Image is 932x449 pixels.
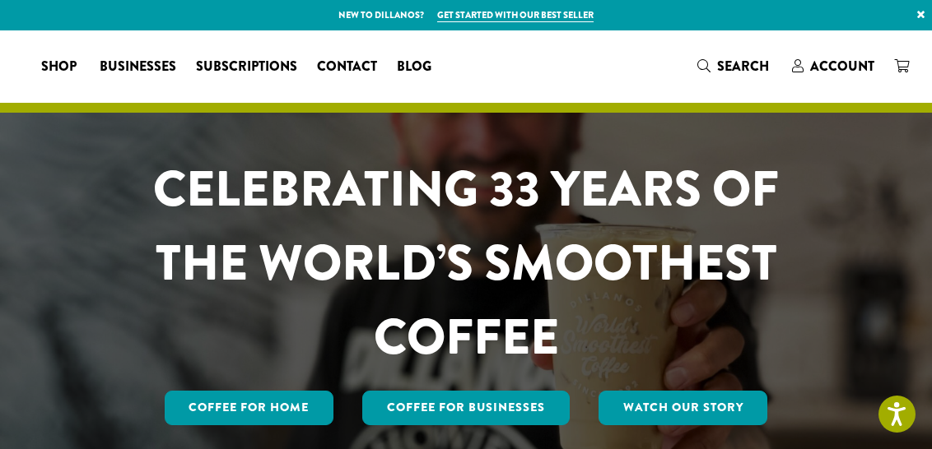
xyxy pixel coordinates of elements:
a: Get started with our best seller [437,8,594,22]
span: Businesses [100,57,176,77]
a: Search [687,53,782,80]
span: Subscriptions [196,57,297,77]
a: Shop [31,53,90,80]
a: Coffee For Businesses [362,391,570,425]
span: Blog [397,57,431,77]
a: Coffee for Home [165,391,334,425]
span: Account [810,57,874,76]
a: Watch Our Story [599,391,768,425]
span: Shop [41,57,77,77]
span: Search [717,57,769,76]
h1: CELEBRATING 33 YEARS OF THE WORLD’S SMOOTHEST COFFEE [126,152,807,374]
span: Contact [317,57,377,77]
